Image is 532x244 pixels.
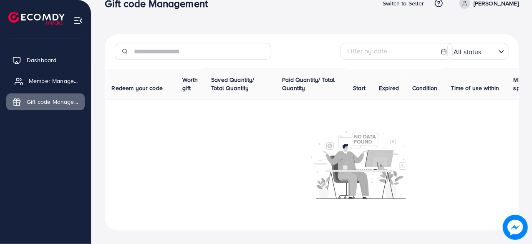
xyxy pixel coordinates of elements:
span: Gift code Management [27,98,78,106]
span: Saved Quantity/ Total Quantity [211,75,254,92]
span: All status [452,46,483,58]
a: Member Management [6,73,85,89]
span: Dashboard [27,56,56,64]
img: logo [8,12,65,25]
img: No account [311,131,406,199]
span: Time of use within [451,84,499,92]
span: Paid Quantity/ Total Quantity [282,75,335,92]
a: Dashboard [6,52,85,68]
span: Filter by date [347,46,387,55]
img: image [504,216,527,239]
span: Condition [412,84,437,92]
div: Search for option [447,43,509,60]
span: Start [353,84,366,92]
span: Expired [379,84,399,92]
a: Gift code Management [6,93,85,110]
span: Worth gift [183,75,198,92]
span: Redeem your code [112,84,163,92]
input: Search for option [484,44,495,58]
img: menu [73,16,83,25]
span: Member Management [29,77,81,85]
